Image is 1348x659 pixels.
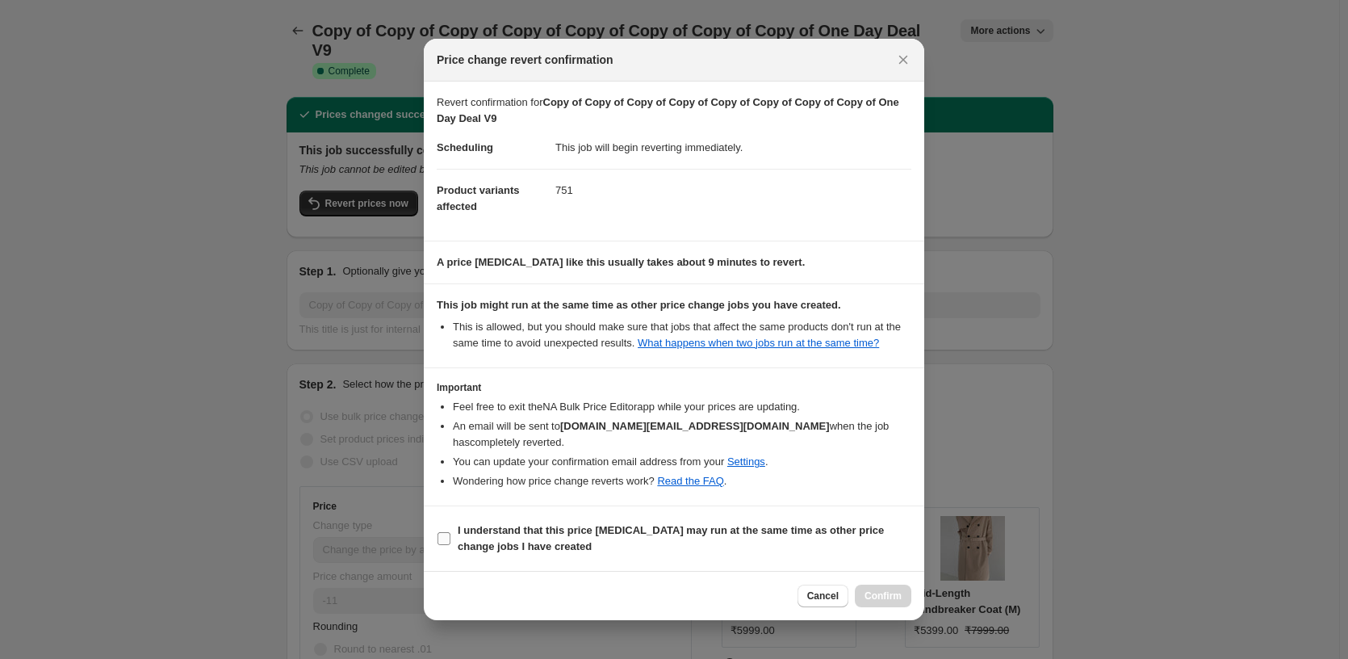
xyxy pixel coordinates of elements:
li: An email will be sent to when the job has completely reverted . [453,418,911,451]
span: Scheduling [437,141,493,153]
b: [DOMAIN_NAME][EMAIL_ADDRESS][DOMAIN_NAME] [560,420,830,432]
span: Cancel [807,590,839,602]
span: Price change revert confirmation [437,52,613,68]
span: Product variants affected [437,184,520,212]
h3: Important [437,381,911,394]
b: I understand that this price [MEDICAL_DATA] may run at the same time as other price change jobs I... [458,524,884,552]
li: You can update your confirmation email address from your . [453,454,911,470]
a: Read the FAQ [657,475,723,487]
li: Wondering how price change reverts work? . [453,473,911,489]
li: This is allowed, but you should make sure that jobs that affect the same products don ' t run at ... [453,319,911,351]
b: This job might run at the same time as other price change jobs you have created. [437,299,841,311]
b: Copy of Copy of Copy of Copy of Copy of Copy of Copy of Copy of One Day Deal V9 [437,96,899,124]
li: Feel free to exit the NA Bulk Price Editor app while your prices are updating. [453,399,911,415]
button: Close [892,48,915,71]
a: Settings [727,455,765,468]
dd: This job will begin reverting immediately. [555,127,911,169]
b: A price [MEDICAL_DATA] like this usually takes about 9 minutes to revert. [437,256,805,268]
button: Cancel [797,585,848,607]
dd: 751 [555,169,911,212]
p: Revert confirmation for [437,94,911,127]
a: What happens when two jobs run at the same time? [638,337,879,349]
